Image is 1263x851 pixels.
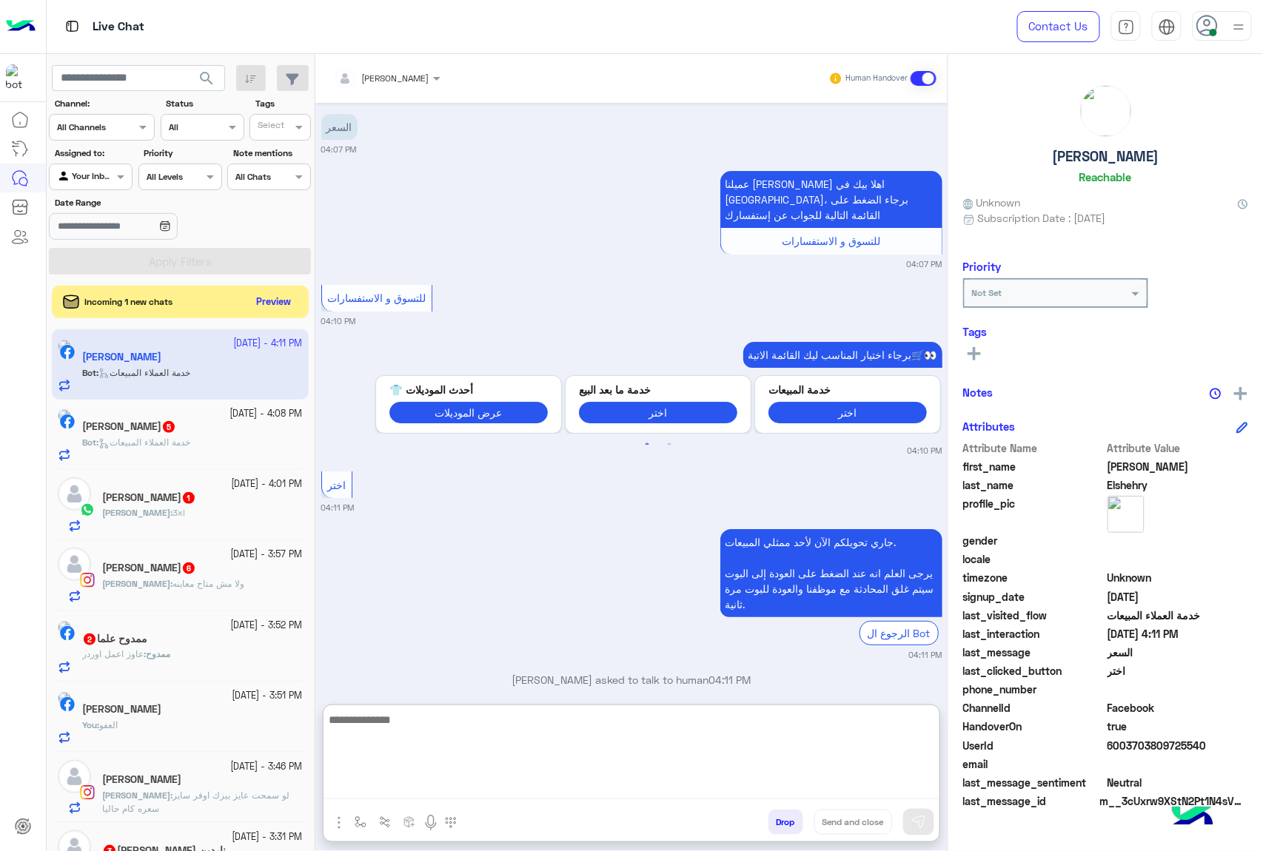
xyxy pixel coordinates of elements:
button: اختر [579,402,737,423]
img: 713415422032625 [6,64,33,91]
img: Logo [6,11,36,42]
img: profile [1230,18,1248,36]
span: Attribute Name [963,440,1105,456]
span: ChannelId [963,700,1105,716]
span: 6 [183,562,195,574]
label: Tags [255,97,309,110]
small: 04:10 PM [321,315,356,327]
img: hulul-logo.png [1167,792,1219,844]
span: null [1108,756,1249,772]
button: Drop [768,810,803,835]
small: 04:10 PM [908,445,942,457]
h6: Attributes [963,420,1016,433]
img: picture [1081,86,1131,136]
span: [PERSON_NAME] [102,507,170,518]
h6: Tags [963,325,1248,338]
button: select flow [349,810,373,834]
h5: Ali Mohamed [102,491,196,504]
span: 3xl [172,507,185,518]
span: gender [963,533,1105,548]
span: first_name [963,459,1105,474]
span: 2 [84,633,96,645]
span: profile_pic [963,496,1105,530]
span: last_visited_flow [963,608,1105,623]
span: Unknown [1108,570,1249,585]
h5: ممدوح علما [82,633,147,645]
img: Facebook [60,697,75,712]
img: Instagram [80,573,95,588]
img: picture [58,409,71,423]
p: خدمة ما بعد البيع [579,382,737,397]
small: [DATE] - 3:31 PM [232,830,303,844]
small: Human Handover [845,73,908,84]
img: tab [1159,18,1176,36]
span: Subscription Date : [DATE] [978,210,1106,226]
b: : [82,719,99,730]
div: الرجوع ال Bot [860,621,939,645]
img: send message [911,815,926,830]
b: : [144,648,170,659]
span: للتسوق و الاستفسارات [782,235,880,247]
button: create order [398,810,422,834]
h5: [PERSON_NAME] [1053,148,1159,165]
span: ممدوح [146,648,170,659]
button: 2 of 2 [662,437,677,452]
img: defaultAdmin.png [58,760,91,793]
img: create order [403,816,415,828]
button: Apply Filters [49,248,311,275]
span: خدمة العملاء المبيعات [1108,608,1249,623]
span: You [82,719,97,730]
img: picture [58,692,71,705]
span: 2025-03-06T22:04:19.553Z [1108,589,1249,605]
span: 1 [183,492,195,504]
span: locale [963,551,1105,567]
h5: Shawkat Mohamed [82,703,161,716]
h6: Reachable [1079,170,1132,184]
span: signup_date [963,589,1105,605]
span: اختر [1108,663,1249,679]
b: : [102,578,172,589]
span: email [963,756,1105,772]
img: tab [63,17,81,36]
span: phone_number [963,682,1105,697]
button: اختر [768,402,927,423]
span: Ahmed [1108,459,1249,474]
button: 1 of 2 [640,437,654,452]
small: [DATE] - 4:01 PM [232,477,303,491]
span: last_interaction [963,626,1105,642]
img: notes [1210,388,1222,400]
a: tab [1111,11,1141,42]
span: true [1108,719,1249,734]
b: : [102,507,172,518]
img: tab [1118,18,1135,36]
button: Trigger scenario [373,810,398,834]
span: search [198,70,215,87]
span: UserId [963,738,1105,753]
span: null [1108,551,1249,567]
span: last_message_sentiment [963,775,1105,790]
div: Select [255,118,284,135]
small: 04:07 PM [321,144,357,155]
small: 04:07 PM [907,258,942,270]
button: Send and close [814,810,892,835]
p: خدمة المبيعات [768,382,927,397]
span: 04:11 PM [709,673,751,686]
span: عاوز اعمل اوردر [82,648,144,659]
b: : [102,790,172,801]
h5: Mohamed Gomaa [82,420,176,433]
img: Facebook [60,626,75,641]
span: Bot [82,437,96,448]
button: عرض الموديلات [389,402,548,423]
small: [DATE] - 3:52 PM [231,619,303,633]
img: select flow [355,816,366,828]
span: 5 [163,421,175,433]
span: Attribute Value [1108,440,1249,456]
span: 2025-10-04T13:11:19.835Z [1108,626,1249,642]
span: [PERSON_NAME] [102,790,170,801]
label: Date Range [55,196,221,209]
p: أحدث الموديلات 👕 [389,382,548,397]
span: last_message [963,645,1105,660]
span: لو سمحت عايز بيزك اوفر سايز سعره كام حاليا [102,790,289,814]
span: null [1108,533,1249,548]
span: للتسوق و الاستفسارات [327,292,426,304]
